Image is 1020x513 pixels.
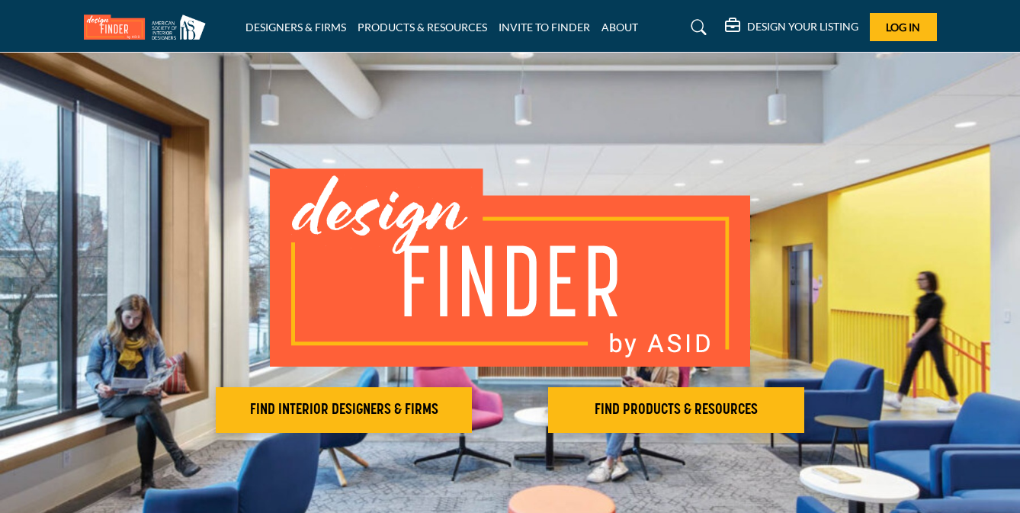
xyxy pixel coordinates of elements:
[245,21,346,34] a: DESIGNERS & FIRMS
[548,387,804,433] button: FIND PRODUCTS & RESOURCES
[725,18,858,37] div: DESIGN YOUR LISTING
[84,14,213,40] img: Site Logo
[216,387,472,433] button: FIND INTERIOR DESIGNERS & FIRMS
[358,21,487,34] a: PRODUCTS & RESOURCES
[870,13,937,41] button: Log In
[270,168,750,367] img: image
[676,15,717,40] a: Search
[499,21,590,34] a: INVITE TO FINDER
[220,401,467,419] h2: FIND INTERIOR DESIGNERS & FIRMS
[601,21,638,34] a: ABOUT
[886,21,920,34] span: Log In
[553,401,800,419] h2: FIND PRODUCTS & RESOURCES
[747,20,858,34] h5: DESIGN YOUR LISTING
